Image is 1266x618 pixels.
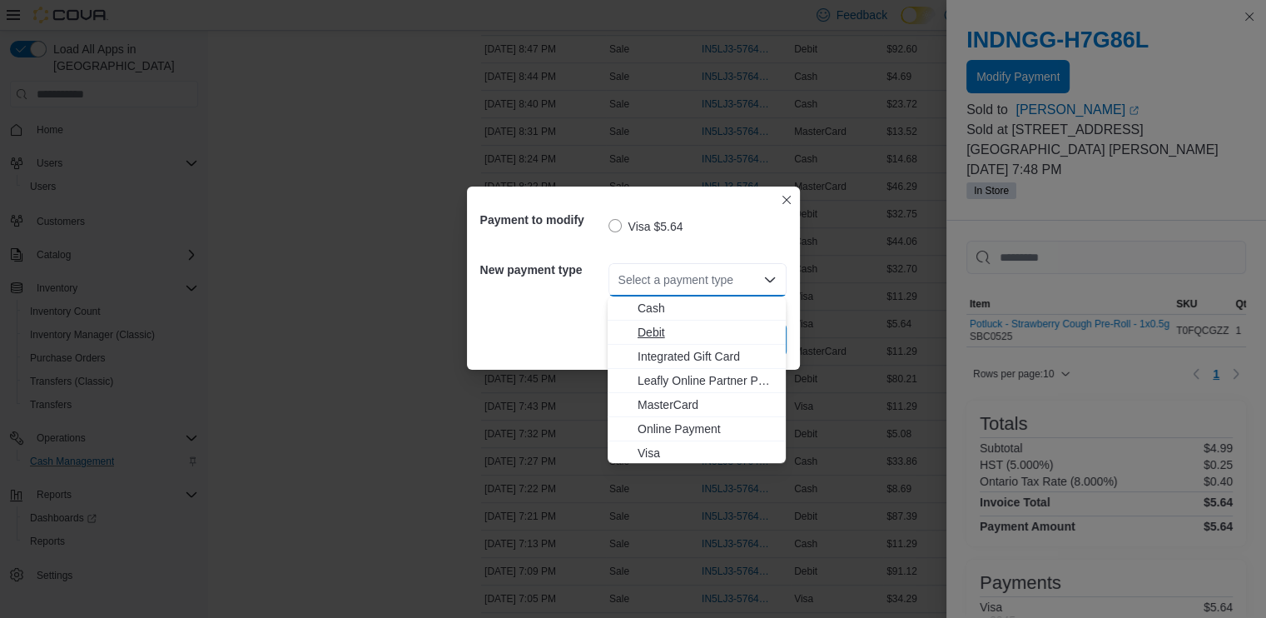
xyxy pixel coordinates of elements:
button: Visa [608,441,786,466]
h5: New payment type [480,253,605,287]
span: Debit [638,324,776,341]
span: Leafly Online Partner Payment [638,372,776,389]
button: Integrated Gift Card [608,345,786,369]
span: Cash [638,300,776,316]
div: Choose from the following options [608,297,786,466]
span: MasterCard [638,396,776,413]
button: Close list of options [763,273,777,287]
button: Cash [608,297,786,321]
button: Debit [608,321,786,345]
button: MasterCard [608,393,786,417]
input: Accessible screen reader label [618,270,620,290]
span: Visa [638,445,776,461]
label: Visa $5.64 [608,217,683,237]
button: Online Payment [608,417,786,441]
button: Closes this modal window [777,190,797,210]
span: Integrated Gift Card [638,348,776,365]
button: Leafly Online Partner Payment [608,369,786,393]
h5: Payment to modify [480,203,605,237]
span: Online Payment [638,421,776,437]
